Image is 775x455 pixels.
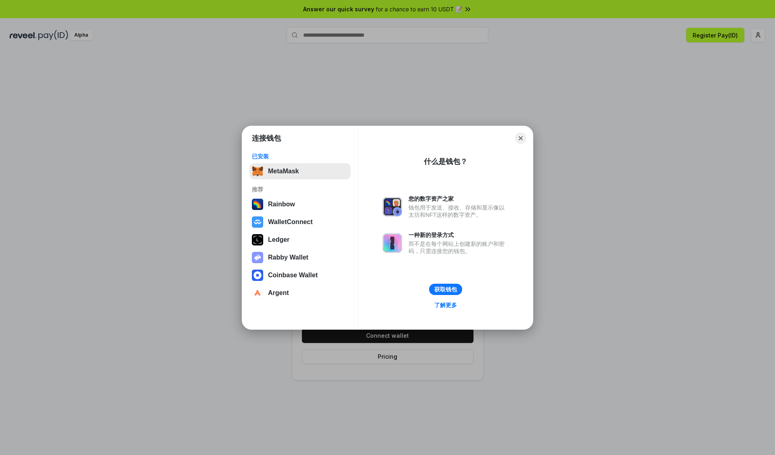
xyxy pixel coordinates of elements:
[515,133,526,144] button: Close
[424,157,467,166] div: 什么是钱包？
[249,285,351,301] button: Argent
[252,166,263,177] img: svg+xml,%3Csvg%20fill%3D%22none%22%20height%3D%2233%22%20viewBox%3D%220%200%2035%2033%22%20width%...
[268,168,299,175] div: MetaMask
[249,196,351,212] button: Rainbow
[383,197,402,216] img: svg+xml,%3Csvg%20xmlns%3D%22http%3A%2F%2Fwww.w3.org%2F2000%2Fsvg%22%20fill%3D%22none%22%20viewBox...
[249,232,351,248] button: Ledger
[268,236,289,243] div: Ledger
[268,254,308,261] div: Rabby Wallet
[249,163,351,179] button: MetaMask
[408,240,509,255] div: 而不是在每个网站上创建新的账户和密码，只需连接您的钱包。
[383,233,402,253] img: svg+xml,%3Csvg%20xmlns%3D%22http%3A%2F%2Fwww.w3.org%2F2000%2Fsvg%22%20fill%3D%22none%22%20viewBox...
[268,201,295,208] div: Rainbow
[252,270,263,281] img: svg+xml,%3Csvg%20width%3D%2228%22%20height%3D%2228%22%20viewBox%3D%220%200%2028%2028%22%20fill%3D...
[252,252,263,263] img: svg+xml,%3Csvg%20xmlns%3D%22http%3A%2F%2Fwww.w3.org%2F2000%2Fsvg%22%20fill%3D%22none%22%20viewBox...
[434,286,457,293] div: 获取钱包
[429,300,462,310] a: 了解更多
[252,234,263,245] img: svg+xml,%3Csvg%20xmlns%3D%22http%3A%2F%2Fwww.w3.org%2F2000%2Fsvg%22%20width%3D%2228%22%20height%3...
[249,214,351,230] button: WalletConnect
[268,218,313,226] div: WalletConnect
[268,272,318,279] div: Coinbase Wallet
[429,284,462,295] button: 获取钱包
[408,204,509,218] div: 钱包用于发送、接收、存储和显示像以太坊和NFT这样的数字资产。
[268,289,289,297] div: Argent
[252,153,348,160] div: 已安装
[434,301,457,309] div: 了解更多
[252,216,263,228] img: svg+xml,%3Csvg%20width%3D%2228%22%20height%3D%2228%22%20viewBox%3D%220%200%2028%2028%22%20fill%3D...
[252,186,348,193] div: 推荐
[249,267,351,283] button: Coinbase Wallet
[252,199,263,210] img: svg+xml,%3Csvg%20width%3D%22120%22%20height%3D%22120%22%20viewBox%3D%220%200%20120%20120%22%20fil...
[249,249,351,266] button: Rabby Wallet
[408,195,509,202] div: 您的数字资产之家
[252,133,281,143] h1: 连接钱包
[252,287,263,299] img: svg+xml,%3Csvg%20width%3D%2228%22%20height%3D%2228%22%20viewBox%3D%220%200%2028%2028%22%20fill%3D...
[408,231,509,239] div: 一种新的登录方式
